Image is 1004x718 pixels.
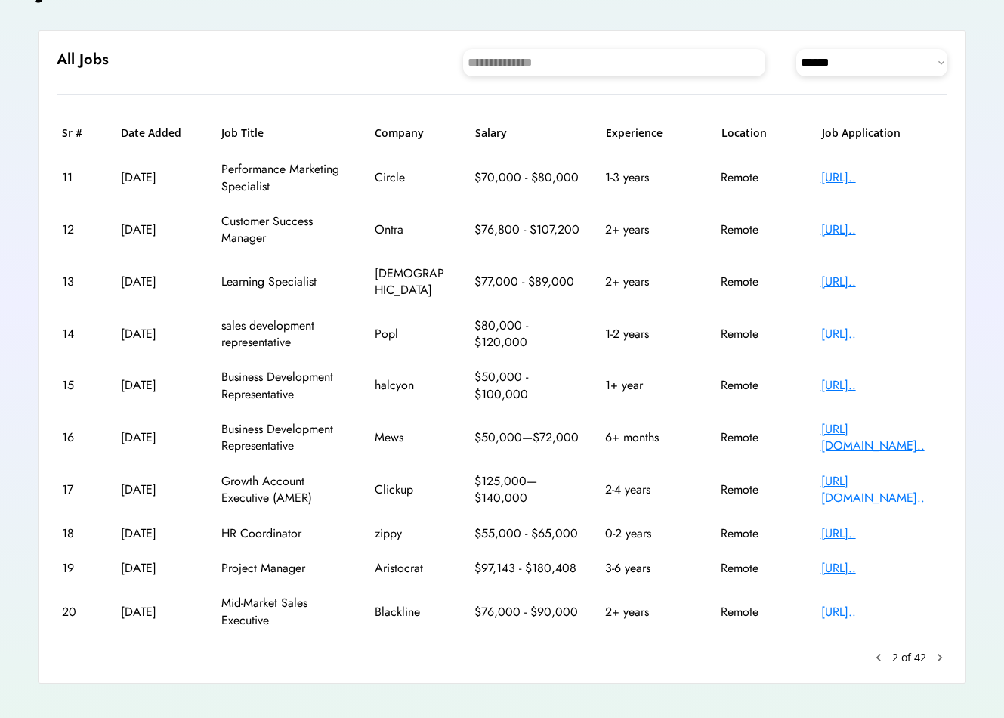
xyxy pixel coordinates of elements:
[221,525,350,542] div: HR Coordinator
[375,326,450,342] div: Popl
[375,560,450,577] div: Aristocrat
[605,377,696,394] div: 1+ year
[62,169,96,186] div: 11
[375,377,450,394] div: halcyon
[375,429,450,446] div: Mews
[605,560,696,577] div: 3-6 years
[57,49,109,70] h6: All Jobs
[62,560,96,577] div: 19
[721,481,796,498] div: Remote
[375,125,450,141] h6: Company
[721,560,796,577] div: Remote
[821,421,942,455] div: [URL][DOMAIN_NAME]..
[821,274,942,290] div: [URL]..
[821,560,942,577] div: [URL]..
[474,169,580,186] div: $70,000 - $80,000
[221,473,350,507] div: Growth Account Executive (AMER)
[721,525,796,542] div: Remote
[221,161,350,195] div: Performance Marketing Specialist
[605,429,696,446] div: 6+ months
[605,221,696,238] div: 2+ years
[375,604,450,621] div: Blackline
[871,650,886,665] button: keyboard_arrow_left
[474,560,580,577] div: $97,143 - $180,408
[721,326,796,342] div: Remote
[892,650,926,665] div: 2 of 42
[62,525,96,542] div: 18
[474,604,580,621] div: $76,000 - $90,000
[721,169,796,186] div: Remote
[721,274,796,290] div: Remote
[221,369,350,403] div: Business Development Representative
[721,604,796,621] div: Remote
[721,125,797,141] h6: Location
[121,125,196,141] h6: Date Added
[221,595,350,629] div: Mid-Market Sales Executive
[62,481,96,498] div: 17
[821,221,942,238] div: [URL]..
[605,169,696,186] div: 1-3 years
[474,473,580,507] div: $125,000—$140,000
[821,169,942,186] div: [URL]..
[221,213,350,247] div: Customer Success Manager
[221,560,350,577] div: Project Manager
[721,429,796,446] div: Remote
[121,525,196,542] div: [DATE]
[121,604,196,621] div: [DATE]
[62,274,96,290] div: 13
[474,317,580,351] div: $80,000 - $120,000
[605,326,696,342] div: 1-2 years
[822,125,943,141] h6: Job Application
[474,274,580,290] div: $77,000 - $89,000
[475,125,581,141] h6: Salary
[62,125,96,141] h6: Sr #
[932,650,947,665] button: chevron_right
[62,377,96,394] div: 15
[375,481,450,498] div: Clickup
[721,377,796,394] div: Remote
[821,525,942,542] div: [URL]..
[375,221,450,238] div: Ontra
[474,525,580,542] div: $55,000 - $65,000
[375,525,450,542] div: zippy
[474,429,580,446] div: $50,000—$72,000
[605,525,696,542] div: 0-2 years
[474,221,580,238] div: $76,800 - $107,200
[221,274,350,290] div: Learning Specialist
[605,481,696,498] div: 2-4 years
[121,560,196,577] div: [DATE]
[62,221,96,238] div: 12
[221,125,264,141] h6: Job Title
[121,481,196,498] div: [DATE]
[62,604,96,621] div: 20
[605,274,696,290] div: 2+ years
[721,221,796,238] div: Remote
[121,274,196,290] div: [DATE]
[375,265,450,299] div: [DEMOGRAPHIC_DATA]
[821,377,942,394] div: [URL]..
[121,377,196,394] div: [DATE]
[474,369,580,403] div: $50,000 - $100,000
[62,326,96,342] div: 14
[121,429,196,446] div: [DATE]
[221,317,350,351] div: sales development representative
[821,326,942,342] div: [URL]..
[221,421,350,455] div: Business Development Representative
[62,429,96,446] div: 16
[821,473,942,507] div: [URL][DOMAIN_NAME]..
[121,221,196,238] div: [DATE]
[121,169,196,186] div: [DATE]
[121,326,196,342] div: [DATE]
[605,604,696,621] div: 2+ years
[375,169,450,186] div: Circle
[821,604,942,621] div: [URL]..
[606,125,697,141] h6: Experience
